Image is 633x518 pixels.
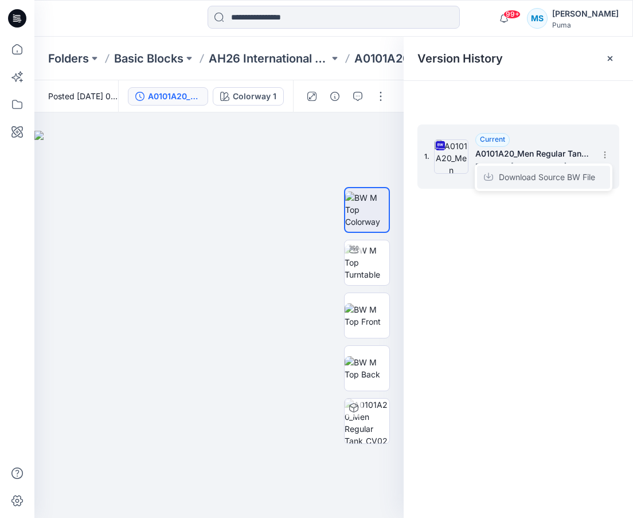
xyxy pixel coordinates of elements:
h5: A0101A20_Men Regular Tank_CV02 [475,147,590,161]
button: Close [605,54,615,63]
img: A0101A20_Men Regular Tank_CV02 Colorway 1 [345,399,389,443]
a: Folders [48,50,89,67]
div: MS [527,8,548,29]
button: Details [326,87,344,106]
span: 99+ [503,10,521,19]
span: Posted [DATE] 02:09 by [48,90,118,102]
span: Version History [417,52,503,65]
div: Puma [552,21,619,29]
button: Colorway 1 [213,87,284,106]
button: A0101A20_Men Regular Tank_CV02 [128,87,208,106]
img: BW M Top Back [345,356,389,380]
div: Colorway 1 [233,90,276,103]
img: BW M Top Turntable [345,244,389,281]
img: BW M Top Front [345,303,389,328]
span: 1. [424,151,429,162]
p: A0101A20_Men Regular Tank_CV02 [354,50,475,67]
div: [PERSON_NAME] [552,7,619,21]
a: AH26 International Adults [209,50,329,67]
div: A0101A20_Men Regular Tank_CV02 [148,90,201,103]
a: Basic Blocks [114,50,183,67]
span: Current [480,135,505,143]
img: BW M Top Colorway [345,192,389,228]
img: A0101A20_Men Regular Tank_CV02 [434,139,468,174]
span: Posted by: Harry Nguyen [475,161,590,172]
span: Download Source BW File [499,170,595,184]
